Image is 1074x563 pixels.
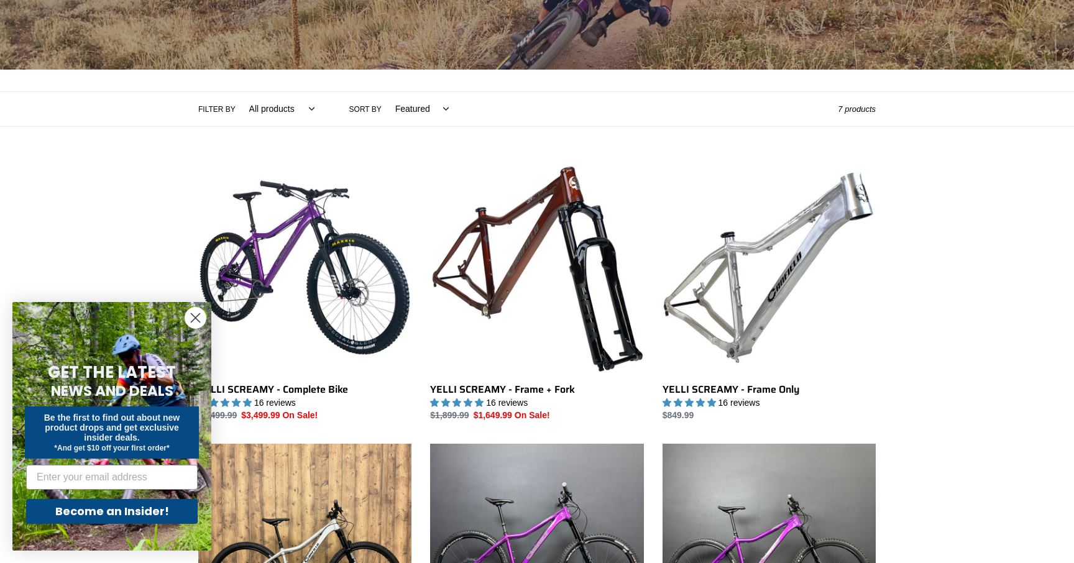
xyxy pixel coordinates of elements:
input: Enter your email address [26,465,198,490]
span: GET THE LATEST [48,361,176,383]
span: Be the first to find out about new product drops and get exclusive insider deals. [44,413,180,442]
span: *And get $10 off your first order* [54,444,169,452]
span: 7 products [838,104,876,114]
label: Sort by [349,104,382,115]
span: NEWS AND DEALS [51,381,173,401]
button: Close dialog [185,307,206,329]
button: Become an Insider! [26,499,198,524]
label: Filter by [198,104,236,115]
